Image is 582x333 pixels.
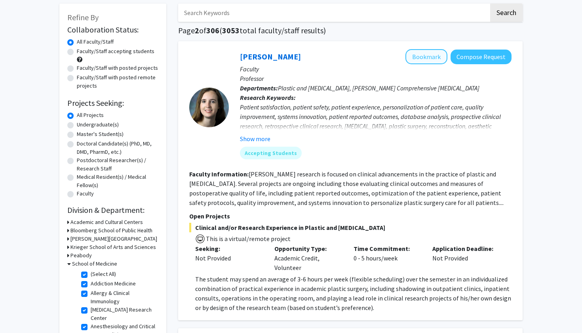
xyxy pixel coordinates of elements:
p: Opportunity Type: [274,244,342,253]
label: Medical Resident(s) / Medical Fellow(s) [77,173,158,189]
p: Application Deadline: [432,244,500,253]
span: This is a virtual/remote project [205,235,291,243]
div: 0 - 5 hours/week [348,244,427,272]
label: (Select All) [91,270,116,278]
button: Compose Request to Michele Manahan [451,50,512,64]
h2: Projects Seeking: [67,98,158,108]
input: Search Keywords [178,4,489,22]
span: 2 [195,25,199,35]
h3: Peabody [70,251,92,260]
button: Add Michele Manahan to Bookmarks [405,49,447,64]
label: Faculty/Staff with posted projects [77,64,158,72]
span: Clinical and/or Research Experience in Plastic and [MEDICAL_DATA] [189,223,512,232]
label: Faculty/Staff with posted remote projects [77,73,158,90]
fg-read-more: [PERSON_NAME] research is focused on clinical advancements in the practice of plastic and [MEDICA... [189,170,504,207]
label: All Faculty/Staff [77,38,114,46]
label: Undergraduate(s) [77,121,119,129]
span: Refine By [67,12,99,22]
span: The student may spend an average of 3-6 hours per week (flexible scheduling) over the semester in... [195,275,511,312]
p: Open Projects [189,211,512,221]
div: Academic Credit, Volunteer [268,244,348,272]
div: Patient satisfaction, patient safety, patient experience, personalization of patient care, qualit... [240,102,512,150]
span: 3053 [222,25,240,35]
button: Show more [240,134,270,144]
h3: Academic and Cultural Centers [70,218,143,226]
label: Faculty [77,189,94,198]
iframe: Chat [6,297,34,327]
p: Time Commitment: [354,244,421,253]
b: Research Keywords: [240,94,296,101]
p: Faculty [240,64,512,74]
div: Not Provided [195,253,262,263]
h2: Collaboration Status: [67,25,158,34]
h1: Page of ( total faculty/staff results) [178,26,523,35]
h3: School of Medicine [72,260,117,268]
b: Faculty Information: [189,170,249,178]
label: [MEDICAL_DATA] Research Center [91,306,156,322]
a: [PERSON_NAME] [240,52,301,61]
b: Departments: [240,84,278,92]
p: Seeking: [195,244,262,253]
button: Search [490,4,523,22]
p: Professor [240,74,512,83]
h3: Bloomberg School of Public Health [70,226,152,235]
label: Addiction Medicine [91,279,136,288]
span: Plastic and [MEDICAL_DATA], [PERSON_NAME] Comprehensive [MEDICAL_DATA] [278,84,479,92]
span: 306 [206,25,219,35]
label: Master's Student(s) [77,130,124,138]
h3: Krieger School of Arts and Sciences [70,243,156,251]
label: Faculty/Staff accepting students [77,47,154,55]
label: All Projects [77,111,104,119]
h2: Division & Department: [67,205,158,215]
label: Postdoctoral Researcher(s) / Research Staff [77,156,158,173]
div: Not Provided [426,244,506,272]
h3: [PERSON_NAME][GEOGRAPHIC_DATA] [70,235,157,243]
mat-chip: Accepting Students [240,147,302,159]
label: Allergy & Clinical Immunology [91,289,156,306]
label: Doctoral Candidate(s) (PhD, MD, DMD, PharmD, etc.) [77,140,158,156]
